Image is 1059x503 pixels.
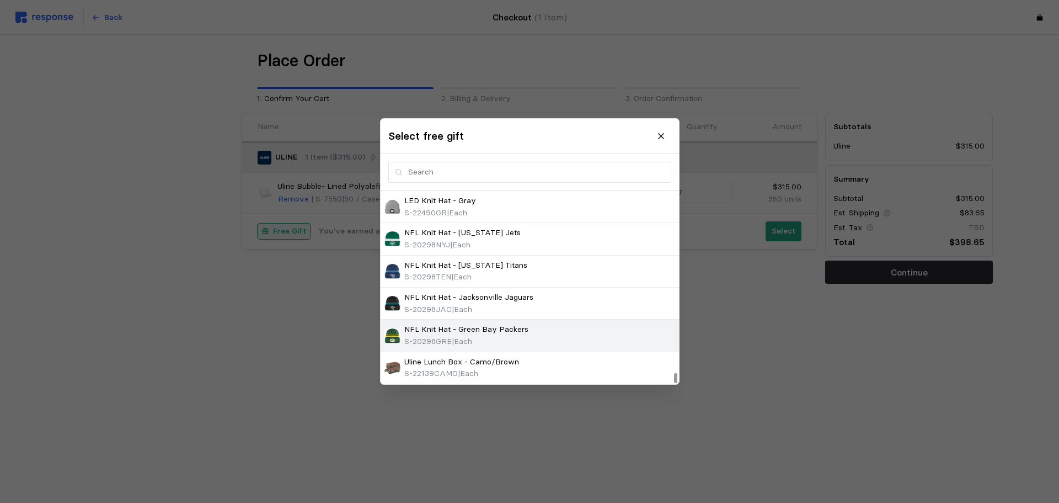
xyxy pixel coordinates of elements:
[404,272,451,282] span: S-20298TEN
[404,324,528,336] p: NFL Knit Hat - Green Bay Packers
[404,304,452,314] span: S-20298JAC
[404,369,458,379] span: S-22139CAMO
[384,263,400,279] img: S-20298TEN
[384,360,400,376] img: S-22139CAMO
[458,369,478,379] span: | Each
[384,231,400,247] img: S-20298NYJ
[404,356,519,368] p: Uline Lunch Box - Camo/Brown
[404,227,521,239] p: NFL Knit Hat - [US_STATE] Jets
[452,304,472,314] span: | Each
[451,272,472,282] span: | Each
[384,328,400,344] img: S-20298GRE
[450,240,470,250] span: | Each
[384,199,400,215] img: S-22490GR
[388,129,464,144] h3: Select free gift
[404,208,447,218] span: S-22490GR
[404,260,527,272] p: NFL Knit Hat - [US_STATE] Titans
[404,240,450,250] span: S-20298NYJ
[384,295,400,311] img: S-20298JAC
[404,336,452,346] span: S-20298GRE
[452,336,472,346] span: | Each
[404,292,533,304] p: NFL Knit Hat - Jacksonville Jaguars
[447,208,467,218] span: | Each
[408,162,665,182] input: Search
[404,195,476,207] p: LED Knit Hat - Gray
